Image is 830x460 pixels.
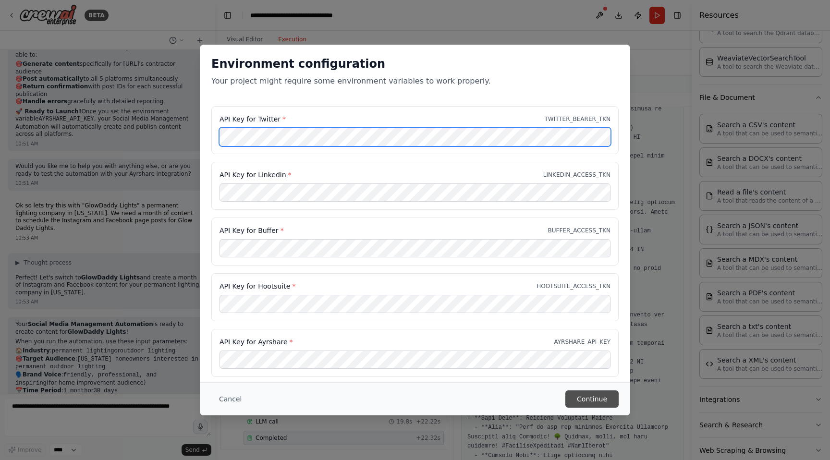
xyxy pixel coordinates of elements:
[544,115,610,123] p: TWITTER_BEARER_TKN
[211,75,619,87] p: Your project might require some environment variables to work properly.
[220,337,293,347] label: API Key for Ayrshare
[554,338,610,346] p: AYRSHARE_API_KEY
[543,171,610,179] p: LINKEDIN_ACCESS_TKN
[220,114,286,124] label: API Key for Twitter
[211,390,249,408] button: Cancel
[537,282,610,290] p: HOOTSUITE_ACCESS_TKN
[220,281,295,291] label: API Key for Hootsuite
[565,390,619,408] button: Continue
[220,226,284,235] label: API Key for Buffer
[220,170,292,180] label: API Key for Linkedin
[211,56,619,72] h2: Environment configuration
[548,227,611,234] p: BUFFER_ACCESS_TKN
